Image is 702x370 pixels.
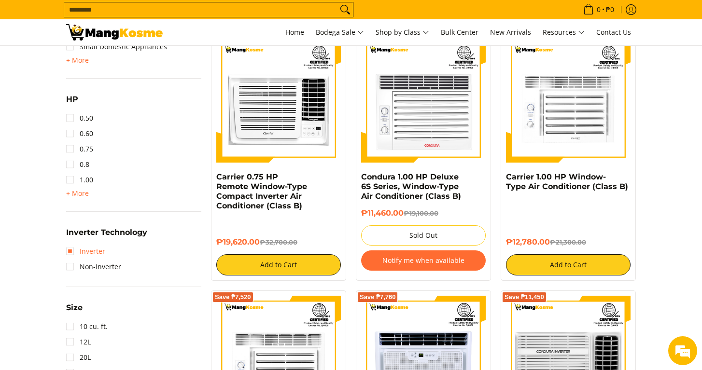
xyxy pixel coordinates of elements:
a: Non-Inverter [66,259,121,274]
img: Carrier 1.00 HP Window-Type Air Conditioner (Class B) [506,38,631,163]
a: 12L [66,334,91,350]
div: Chat with us now [50,54,162,67]
a: Contact Us [591,19,636,45]
nav: Main Menu [172,19,636,45]
span: ₱0 [604,6,616,13]
span: Save ₱7,520 [215,294,251,300]
a: Carrier 1.00 HP Window-Type Air Conditioner (Class B) [506,172,628,191]
a: Bulk Center [436,19,483,45]
a: 0.8 [66,157,89,172]
a: Carrier 0.75 HP Remote Window-Type Compact Inverter Air Conditioner (Class B) [216,172,307,210]
a: 20L [66,350,91,365]
a: 10 cu. ft. [66,319,108,334]
a: New Arrivals [485,19,536,45]
summary: Open [66,188,89,199]
textarea: Type your message and hit 'Enter' [5,263,184,297]
span: Shop by Class [376,27,429,39]
span: Home [285,27,304,37]
del: ₱19,100.00 [404,209,438,217]
h6: ₱12,780.00 [506,237,631,247]
span: We're online! [56,122,133,219]
a: Condura 1.00 HP Deluxe 6S Series, Window-Type Air Conditioner (Class B) [361,172,461,201]
summary: Open [66,304,83,319]
span: • [580,4,617,15]
span: New Arrivals [490,27,531,37]
a: Bodega Sale [311,19,369,45]
div: Minimize live chat window [158,5,182,28]
img: Class B Class B | Mang Kosme [66,24,163,41]
h6: ₱19,620.00 [216,237,341,247]
h6: ₱11,460.00 [361,208,486,218]
a: Home [281,19,309,45]
summary: Open [66,229,147,244]
a: Inverter [66,244,105,259]
a: 0.75 [66,141,93,157]
button: Add to Cart [506,254,631,275]
button: Search [337,2,353,17]
span: Size [66,304,83,312]
span: Resources [543,27,585,39]
a: 0.50 [66,110,93,126]
a: Shop by Class [371,19,434,45]
span: 0 [595,6,602,13]
button: Add to Cart [216,254,341,275]
a: Resources [538,19,590,45]
span: + More [66,56,89,64]
summary: Open [66,55,89,66]
span: HP [66,96,78,103]
span: Save ₱7,760 [360,294,396,300]
summary: Open [66,96,78,110]
span: Save ₱11,450 [505,294,544,300]
span: Contact Us [596,27,631,37]
span: Bulk Center [441,27,478,37]
del: ₱32,700.00 [260,238,297,246]
span: Bodega Sale [316,27,364,39]
img: Condura 1.00 HP Deluxe 6S Series, Window-Type Air Conditioner (Class B) [361,38,486,163]
button: Sold Out [361,225,486,246]
span: + More [66,190,89,197]
a: 0.60 [66,126,93,141]
del: ₱21,300.00 [550,238,586,246]
span: Inverter Technology [66,229,147,236]
img: Carrier 0.75 HP Remote Window-Type Compact Inverter Air Conditioner (Class B) [216,38,341,163]
a: 1.00 [66,172,93,188]
a: Small Domestic Appliances [66,39,167,55]
button: Notify me when available [361,250,486,271]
